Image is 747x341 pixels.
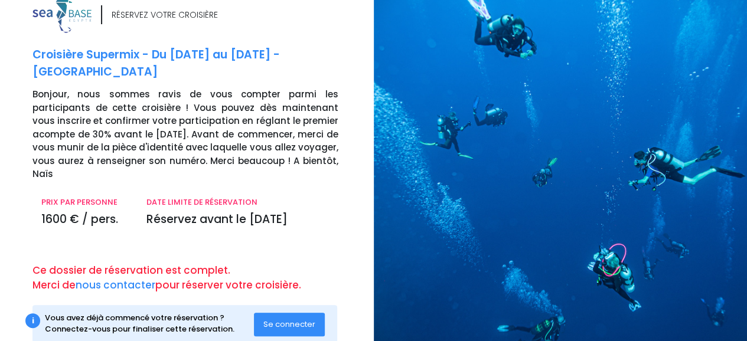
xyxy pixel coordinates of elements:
p: PRIX PAR PERSONNE [41,196,128,208]
div: RÉSERVEZ VOTRE CROISIÈRE [112,9,218,21]
p: 1600 € / pers. [41,211,128,228]
a: nous contacter [76,278,155,292]
span: Se connecter [263,319,315,330]
p: Réservez avant le [DATE] [146,211,338,228]
p: Croisière Supermix - Du [DATE] au [DATE] - [GEOGRAPHIC_DATA] [32,47,365,80]
a: Se connecter [254,319,325,329]
p: DATE LIMITE DE RÉSERVATION [146,196,338,208]
div: i [25,313,40,328]
div: Vous avez déjà commencé votre réservation ? Connectez-vous pour finaliser cette réservation. [45,312,255,335]
p: Bonjour, nous sommes ravis de vous compter parmi les participants de cette croisière ! Vous pouve... [32,88,365,181]
button: Se connecter [254,313,325,336]
p: Ce dossier de réservation est complet. Merci de pour réserver votre croisière. [32,263,365,293]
